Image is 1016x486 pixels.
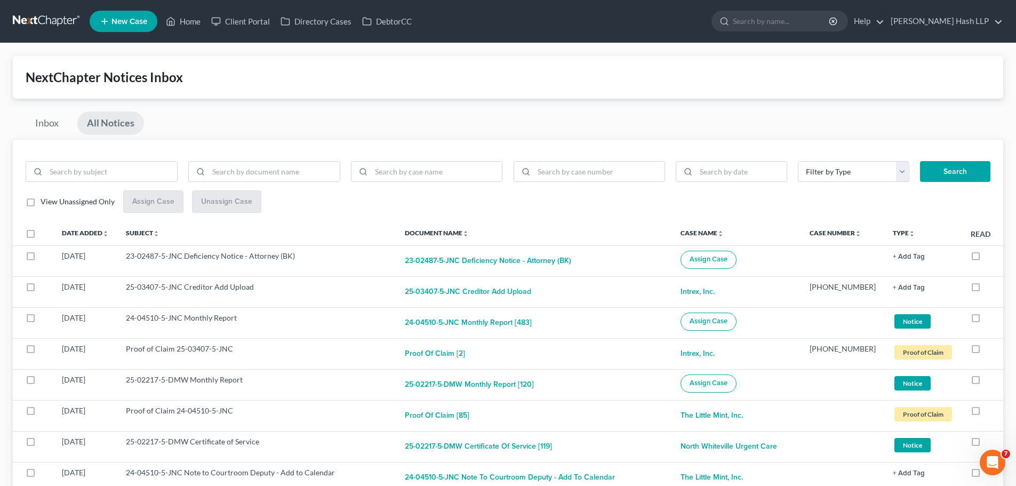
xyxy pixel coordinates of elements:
span: Notice [894,438,931,452]
span: View Unassigned Only [41,197,115,206]
a: + Add Tag [893,282,954,292]
td: 24-04510-5-JNC Monthly Report [117,307,396,338]
button: 24-04510-5-JNC Monthly Report [483] [405,313,532,334]
a: All Notices [77,111,144,135]
input: Search by case name [371,162,502,182]
div: NextChapter Notices Inbox [26,69,990,86]
span: Proof of Claim [894,345,952,360]
a: Home [161,12,206,31]
span: Assign Case [690,255,727,264]
input: Search by document name [209,162,340,182]
a: Intrex, Inc. [681,282,727,303]
button: + Add Tag [893,470,925,477]
button: Search [920,161,990,182]
i: unfold_more [102,230,109,237]
td: [DATE] [53,245,117,276]
a: Subjectunfold_more [126,229,159,237]
button: + Add Tag [893,284,925,291]
a: Notice [893,313,954,330]
span: Assign Case [690,379,727,387]
button: 25-03407-5-JNC Creditor Add Upload [405,282,531,303]
a: Typeunfold_more [893,229,915,237]
td: Proof of Claim 24-04510-5-JNC [117,400,396,431]
a: Date Addedunfold_more [62,229,109,237]
button: 23-02487-5-JNC Deficiency Notice - Attorney (BK) [405,251,571,272]
button: Assign Case [681,375,737,393]
button: Assign Case [681,313,737,331]
td: [DATE] [53,369,117,400]
a: Inbox [26,111,68,135]
span: Notice [894,376,931,391]
a: Help [849,12,884,31]
label: Read [971,228,990,240]
iframe: Intercom live chat [980,450,1005,475]
button: Proof of Claim [85] [405,405,469,427]
span: New Case [111,18,147,26]
i: unfold_more [717,230,724,237]
a: Notice [893,375,954,392]
a: Document Nameunfold_more [405,229,469,237]
td: [DATE] [53,338,117,369]
i: unfold_more [855,230,861,237]
a: Case Numberunfold_more [810,229,861,237]
a: Directory Cases [275,12,357,31]
a: DebtorCC [357,12,417,31]
td: [DATE] [53,307,117,338]
i: unfold_more [909,230,915,237]
a: Intrex, Inc. [681,344,727,365]
span: Proof of Claim [894,407,952,421]
i: unfold_more [462,230,469,237]
td: [DATE] [53,400,117,431]
td: 25-02217-5-DMW Certificate of Service [117,431,396,462]
a: Case Nameunfold_more [681,229,724,237]
span: Notice [894,314,931,329]
span: Assign Case [690,317,727,325]
a: + Add Tag [893,251,954,261]
a: + Add Tag [893,467,954,478]
td: [DATE] [53,276,117,307]
input: Search by subject [46,162,177,182]
td: 25-02217-5-DMW Monthly Report [117,369,396,400]
a: Notice [893,436,954,454]
a: [PERSON_NAME] Hash LLP [885,12,1003,31]
button: Proof of Claim [2] [405,344,465,365]
button: 25-02217-5-DMW Monthly Report [120] [405,375,534,396]
input: Search by date [696,162,787,182]
a: Client Portal [206,12,275,31]
td: Proof of Claim 25-03407-5-JNC [117,338,396,369]
td: 25-03407-5-JNC Creditor Add Upload [117,276,396,307]
td: 23-02487-5-JNC Deficiency Notice - Attorney (BK) [117,245,396,276]
button: + Add Tag [893,253,925,260]
a: The Little Mint, Inc. [681,405,743,427]
button: 25-02217-5-DMW Certificate of Service [119] [405,436,552,458]
span: 7 [1002,450,1010,458]
td: [PHONE_NUMBER] [801,338,884,369]
input: Search by name... [733,11,830,31]
td: [PHONE_NUMBER] [801,276,884,307]
input: Search by case number [534,162,665,182]
button: Assign Case [681,251,737,269]
a: Proof of Claim [893,405,954,423]
a: Proof of Claim [893,344,954,361]
i: unfold_more [153,230,159,237]
a: North Whiteville Urgent Care [681,436,777,458]
td: [DATE] [53,431,117,462]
